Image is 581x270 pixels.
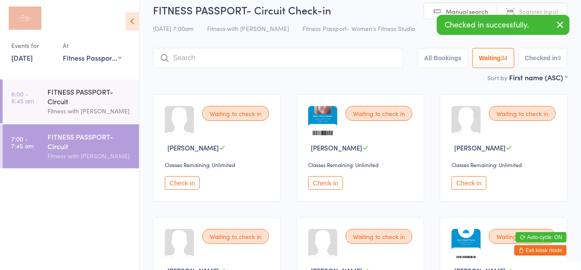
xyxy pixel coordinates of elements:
div: 34 [501,55,508,62]
div: Fitness with [PERSON_NAME] [48,151,132,161]
div: Classes Remaining: Unlimited [165,161,272,168]
img: image1748340501.png [452,229,481,258]
span: [DATE] 7:00am [153,24,194,33]
div: FITNESS PASSPORT- Circuit [48,132,132,151]
div: At [63,38,122,53]
a: 6:00 -6:45 amFITNESS PASSPORT- CircuitFitness with [PERSON_NAME] [3,79,139,123]
button: Check in [165,176,200,190]
label: Sort by [487,73,507,82]
div: Waiting to check in [489,106,556,121]
span: [PERSON_NAME] [311,143,362,152]
a: [DATE] [11,53,33,62]
time: 7:00 - 7:45 am [11,135,34,149]
div: First name (ASC) [509,72,567,82]
span: Manual search [446,7,488,16]
div: Waiting to check in [346,106,412,121]
button: Exit kiosk mode [514,245,567,256]
span: Fitness Passport- Women's Fitness Studio [302,24,415,33]
button: All Bookings [418,48,468,68]
span: Scanner input [519,7,558,16]
span: Fitness with [PERSON_NAME] [207,24,289,33]
div: Waiting to check in [346,229,412,244]
span: [PERSON_NAME] [167,143,219,152]
div: Waiting to check in [202,106,269,121]
a: 7:00 -7:45 amFITNESS PASSPORT- CircuitFitness with [PERSON_NAME] [3,124,139,168]
div: Classes Remaining: Unlimited [452,161,558,168]
button: Checked in9 [519,48,568,68]
div: FITNESS PASSPORT- Circuit [48,87,132,106]
div: Checked in successfully. [437,15,570,35]
button: Check in [452,176,486,190]
button: Auto-cycle: ON [516,232,567,243]
h2: FITNESS PASSPORT- Circuit Check-in [153,3,567,17]
div: Waiting to check in [489,229,556,244]
input: Search [153,48,403,68]
button: Check in [308,176,343,190]
time: 6:00 - 6:45 am [11,90,34,104]
div: 9 [557,55,561,62]
img: Fitness with Zoe [9,7,41,30]
div: Fitness Passport- Women's Fitness Studio [63,53,122,62]
div: Waiting to check in [202,229,269,244]
div: Fitness with [PERSON_NAME] [48,106,132,116]
span: [PERSON_NAME] [454,143,506,152]
button: Waiting34 [472,48,514,68]
img: image1748329645.png [308,106,337,135]
div: Classes Remaining: Unlimited [308,161,415,168]
div: Events for [11,38,54,53]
